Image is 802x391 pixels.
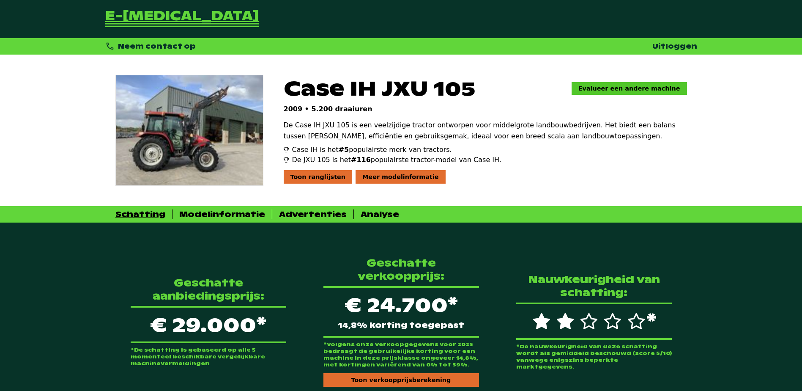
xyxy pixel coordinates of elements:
[131,276,286,303] p: Geschatte aanbiedingsprijs:
[323,373,479,387] div: Toon verkoopprijsberekening
[105,41,196,51] div: Neem contact op
[116,75,263,185] img: Case IH JXU 105
[179,209,265,219] div: Modelinformatie
[339,146,349,154] span: #5
[323,286,479,338] div: € 24.700*
[131,306,286,343] p: € 29.000*
[131,347,286,367] p: *De schatting is gebaseerd op alle 5 momenteel beschikbare vergelijkbare machinevermeldingen
[115,209,165,219] div: Schatting
[356,170,446,184] div: Meer modelinformatie
[284,120,687,141] p: De Case IH JXU 105 is een veelzijdige tractor ontworpen voor middelgrote landbouwbedrijven. Het b...
[284,75,475,102] span: Case IH JXU 105
[361,209,399,219] div: Analyse
[323,341,479,368] p: *Volgens onze verkoopgegevens voor 2025 bedraagt de gebruikelijke korting voor een machine in dez...
[652,42,697,51] a: Uitloggen
[572,82,687,95] a: Evalueer een andere machine
[338,322,464,329] span: 14,8% korting toegepast
[105,10,259,28] a: Terug naar de startpagina
[284,170,353,184] div: Toon ranglijsten
[292,155,501,165] span: De JXU 105 is het populairste tractor-model van Case IH.
[292,145,452,155] span: Case IH is het populairste merk van tractors.
[516,343,672,370] p: *De nauwkeurigheid van deze schatting wordt als gemiddeld beschouwd (score 5/10) vanwege enigszin...
[516,273,672,299] p: Nauwkeurigheid van schatting:
[323,256,479,283] p: Geschatte verkoopprijs:
[284,105,687,113] p: 2009 • 5.200 draaiuren
[279,209,347,219] div: Advertenties
[118,42,196,51] span: Neem contact op
[351,156,371,164] span: #116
